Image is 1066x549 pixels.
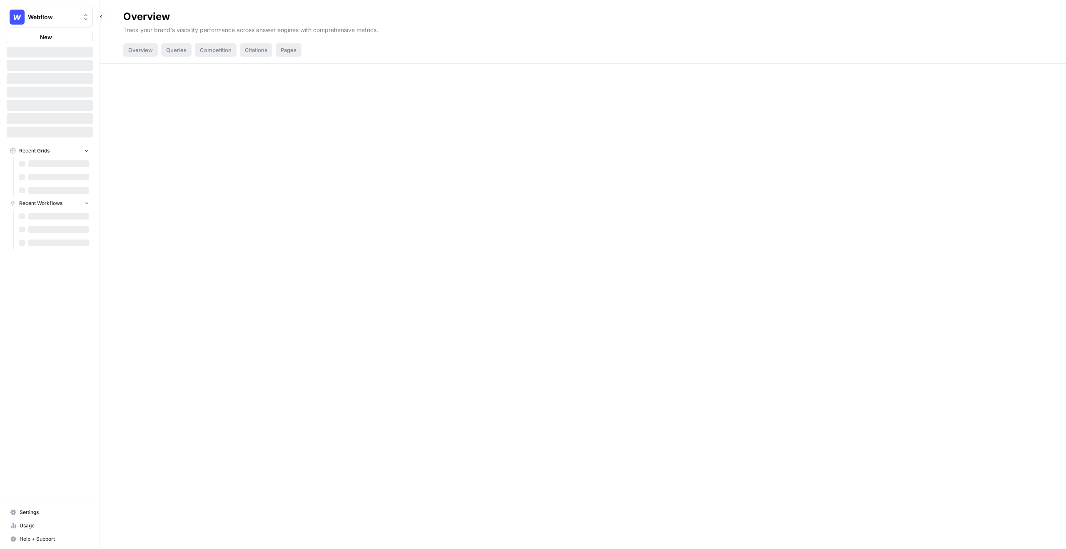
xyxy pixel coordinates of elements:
button: Recent Grids [7,145,93,157]
span: Recent Grids [19,147,50,155]
div: Queries [161,43,192,57]
button: New [7,31,93,43]
a: Usage [7,519,93,532]
p: Track your brand's visibility performance across answer engines with comprehensive metrics. [123,23,1043,34]
button: Workspace: Webflow [7,7,93,27]
span: Usage [20,522,89,529]
img: Webflow Logo [10,10,25,25]
button: Recent Workflows [7,197,93,210]
button: Help + Support [7,532,93,546]
a: Settings [7,506,93,519]
span: Help + Support [20,535,89,543]
span: Settings [20,509,89,516]
span: New [40,33,52,41]
div: Overview [123,10,170,23]
div: Pages [276,43,301,57]
div: Overview [123,43,158,57]
div: Competition [195,43,237,57]
div: Citations [240,43,272,57]
span: Recent Workflows [19,200,62,207]
span: Webflow [28,13,78,21]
